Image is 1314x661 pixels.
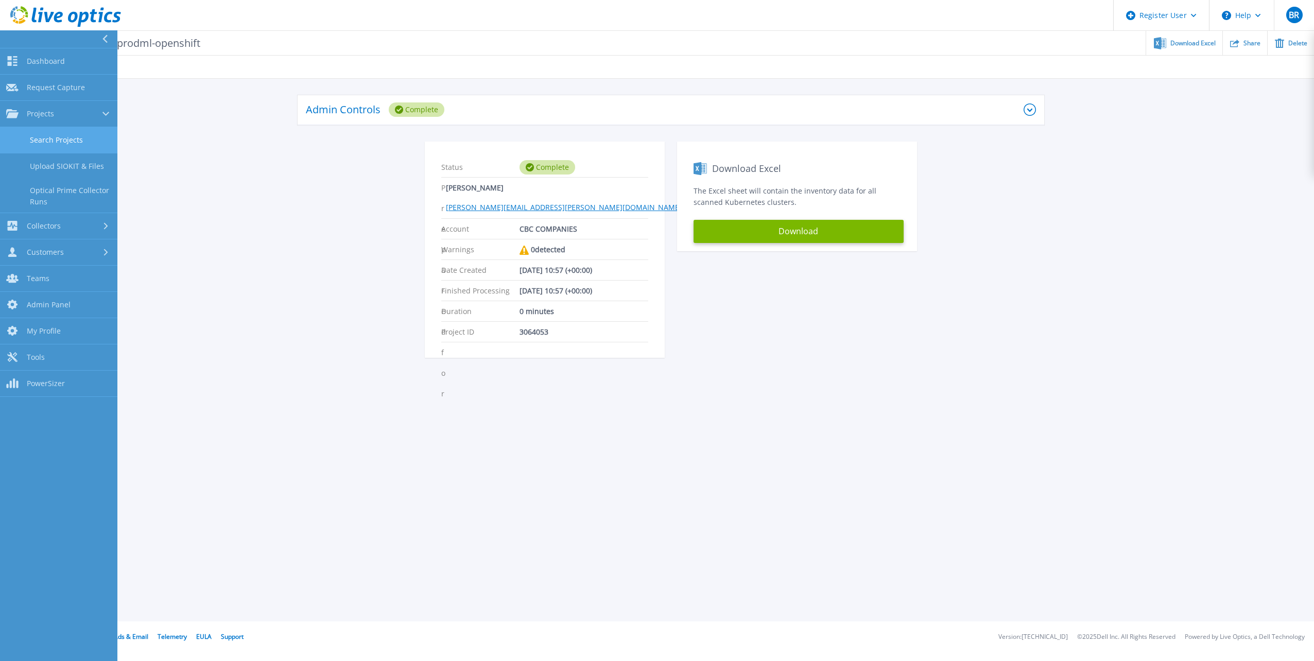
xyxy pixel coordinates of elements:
[446,178,682,218] span: [PERSON_NAME]
[520,239,565,260] div: 0 detected
[441,239,520,259] span: Warnings
[441,260,520,280] span: Date Created
[221,632,244,641] a: Support
[27,379,65,388] span: PowerSizer
[998,634,1068,640] li: Version: [TECHNICAL_ID]
[1077,634,1175,640] li: © 2025 Dell Inc. All Rights Reserved
[27,221,61,231] span: Collectors
[27,274,49,283] span: Teams
[1243,40,1260,46] span: Share
[520,219,577,239] span: CBC COMPANIES
[27,83,85,92] span: Request Capture
[694,220,904,243] button: Download
[1185,634,1305,640] li: Powered by Live Optics, a Dell Technology
[520,260,592,280] span: [DATE] 10:57 (+00:00)
[441,281,520,301] span: Finished Processing
[694,186,876,207] span: The Excel sheet will contain the inventory data for all scanned Kubernetes clusters.
[520,281,592,301] span: [DATE] 10:57 (+00:00)
[27,109,54,118] span: Projects
[441,219,520,239] span: Account
[441,157,520,177] span: Status
[1289,11,1299,19] span: BR
[27,248,64,257] span: Customers
[520,301,554,321] span: 0 minutes
[1288,40,1307,46] span: Delete
[1170,40,1216,46] span: Download Excel
[114,632,148,641] a: Ads & Email
[520,160,575,175] div: Complete
[446,202,682,212] a: [PERSON_NAME][EMAIL_ADDRESS][PERSON_NAME][DOMAIN_NAME]
[158,632,187,641] a: Telemetry
[441,322,520,342] span: Project ID
[27,326,61,336] span: My Profile
[441,178,446,218] span: Prepared for
[712,162,781,175] span: Download Excel
[306,105,381,115] p: Admin Controls
[389,102,444,117] div: Complete
[520,322,548,342] span: 3064053
[441,301,520,321] span: Duration
[53,37,200,49] p: Kubernetes
[27,300,71,309] span: Admin Panel
[196,632,212,641] a: EULA
[110,37,200,49] span: prodml-openshift
[27,353,45,362] span: Tools
[27,57,65,66] span: Dashboard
